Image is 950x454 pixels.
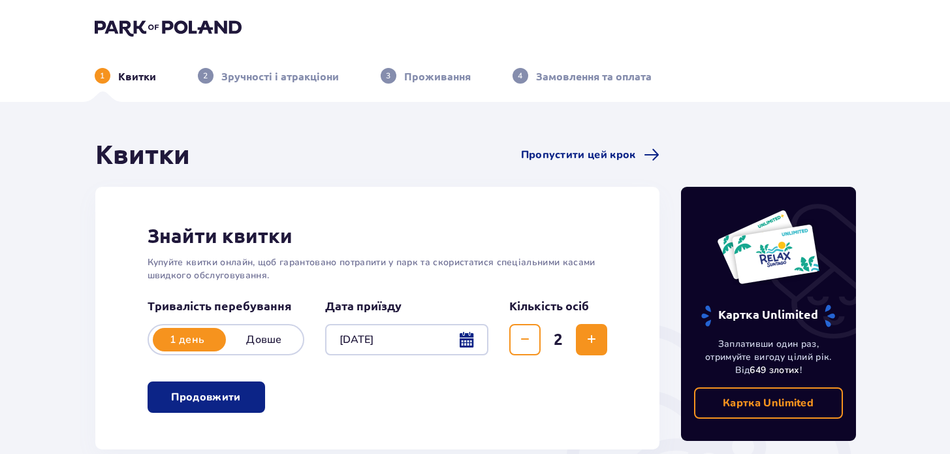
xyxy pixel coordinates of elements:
[148,381,265,413] button: Продовжити
[543,330,573,349] span: 2
[95,18,242,37] img: Park of Poland logo
[95,138,190,171] h1: Квитки
[149,332,226,347] p: 1 день
[404,69,471,84] p: Проживання
[118,69,156,84] p: Квитки
[513,68,652,84] div: 4Замовлення та оплата
[226,332,303,347] p: Довше
[750,364,799,376] span: 649 злотих
[521,148,636,162] span: Пропустити цей крок
[723,396,814,410] p: Картка Unlimited
[509,298,589,314] p: Кількість осіб
[694,387,843,419] a: Картка Unlimited
[694,338,843,377] p: Заплативши один раз, отримуйте вигоду цілий рік. Від !
[198,68,339,84] div: 2Зручності і атракціони
[95,68,156,84] div: 1Квитки
[148,223,608,248] h2: Знайти квитки
[700,304,836,327] p: Картка Unlimited
[148,298,304,314] p: Тривалість перебування
[521,147,659,163] a: Пропустити цей крок
[325,298,402,314] p: Дата приїзду
[221,69,339,84] p: Зручності і атракціони
[171,390,240,404] p: Продовжити
[518,70,522,82] p: 4
[386,70,390,82] p: 3
[509,324,541,355] button: Зменшити
[716,209,820,285] img: Дві річні картки до Suntago з написом 'UNLIMITED RELAX', на білому тлі з тропічним листям і сонцем.
[148,256,608,282] p: Купуйте квитки онлайн, щоб гарантовано потрапити у парк та скористатися спеціальними касами швидк...
[203,70,208,82] p: 2
[381,68,471,84] div: 3Проживання
[536,69,652,84] p: Замовлення та оплата
[576,324,607,355] button: Збільшити
[100,70,104,82] p: 1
